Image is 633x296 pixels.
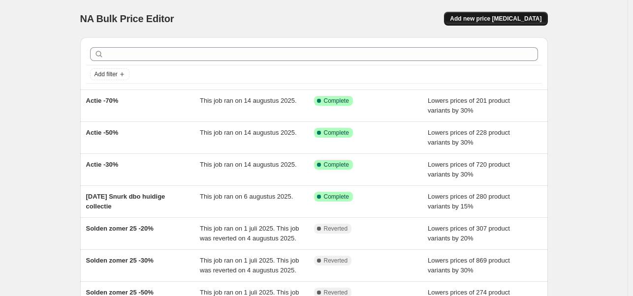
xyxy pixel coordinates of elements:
span: Solden zomer 25 -20% [86,225,154,232]
span: Solden zomer 25 -50% [86,289,154,296]
button: Add filter [90,68,129,80]
span: Lowers prices of 720 product variants by 30% [428,161,510,178]
button: Add new price [MEDICAL_DATA] [444,12,547,26]
span: Add new price [MEDICAL_DATA] [450,15,541,23]
span: Reverted [324,225,348,233]
span: NA Bulk Price Editor [80,13,174,24]
span: Complete [324,129,349,137]
span: This job ran on 6 augustus 2025. [200,193,293,200]
span: Actie -30% [86,161,119,168]
span: Complete [324,193,349,201]
span: This job ran on 1 juli 2025. This job was reverted on 4 augustus 2025. [200,225,299,242]
span: This job ran on 14 augustus 2025. [200,129,297,136]
span: Lowers prices of 307 product variants by 20% [428,225,510,242]
span: Reverted [324,257,348,265]
span: Solden zomer 25 -30% [86,257,154,264]
span: Lowers prices of 228 product variants by 30% [428,129,510,146]
span: Actie -50% [86,129,119,136]
span: [DATE] Snurk dbo huidige collectie [86,193,165,210]
span: This job ran on 14 augustus 2025. [200,97,297,104]
span: This job ran on 14 augustus 2025. [200,161,297,168]
span: Add filter [95,70,118,78]
span: Complete [324,161,349,169]
span: Complete [324,97,349,105]
span: Lowers prices of 201 product variants by 30% [428,97,510,114]
span: Lowers prices of 869 product variants by 30% [428,257,510,274]
span: Actie -70% [86,97,119,104]
span: Lowers prices of 280 product variants by 15% [428,193,510,210]
span: This job ran on 1 juli 2025. This job was reverted on 4 augustus 2025. [200,257,299,274]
